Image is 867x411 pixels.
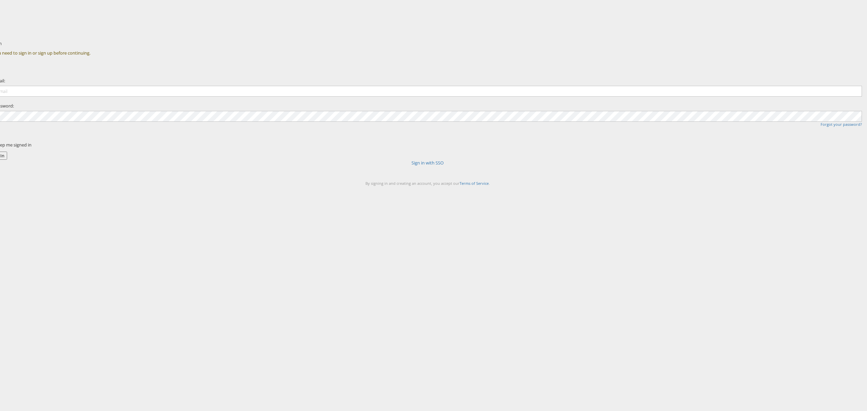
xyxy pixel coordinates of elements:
[460,181,489,186] a: Terms of Service
[821,122,862,127] a: Forgot your password?
[411,160,444,166] a: Sign in with SSO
